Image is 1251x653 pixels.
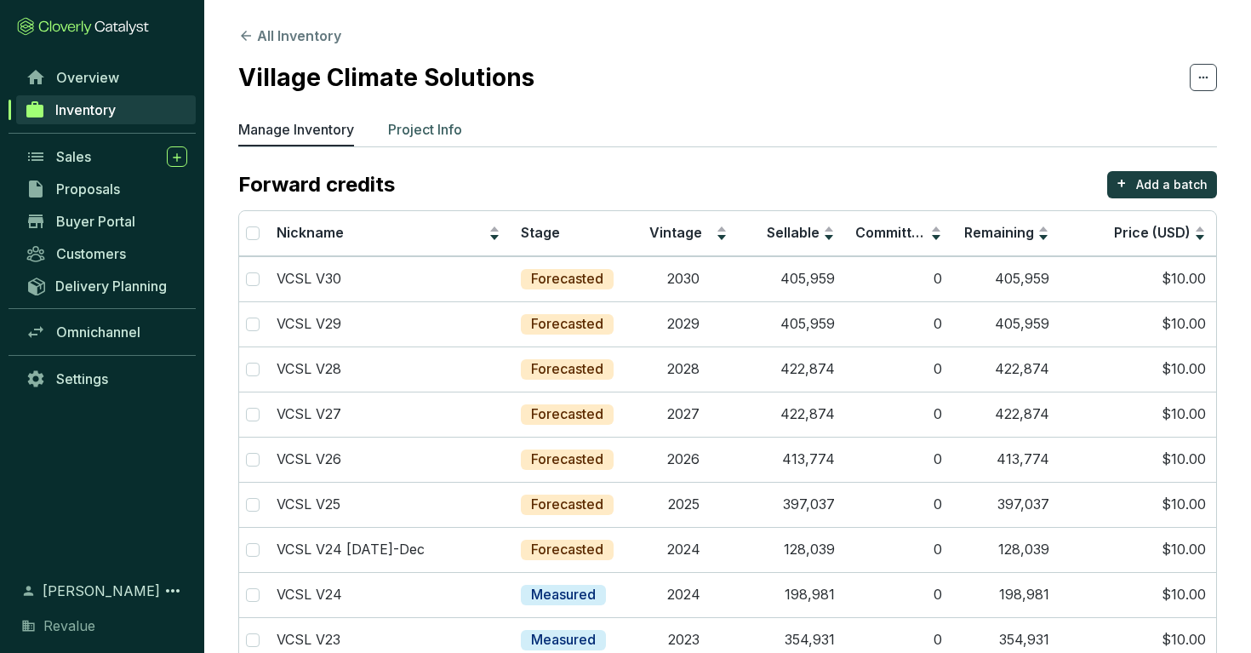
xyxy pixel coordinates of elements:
td: $10.00 [1060,301,1216,347]
span: Committed [855,224,928,241]
th: Stage [511,211,630,256]
td: $10.00 [1060,437,1216,482]
a: Sales [17,142,196,171]
td: 2026 [630,437,737,482]
span: Proposals [56,180,120,198]
a: Buyer Portal [17,207,196,236]
td: $10.00 [1060,392,1216,437]
td: 405,959 [952,301,1060,347]
p: Forecasted [531,450,603,469]
td: 0 [845,347,952,392]
a: Customers [17,239,196,268]
td: 0 [845,256,952,301]
td: 0 [845,572,952,617]
p: Forward credits [238,171,395,198]
span: Buyer Portal [56,213,135,230]
td: 128,039 [738,527,845,572]
a: Omnichannel [17,318,196,347]
td: $10.00 [1060,527,1216,572]
p: Measured [531,586,596,604]
span: Sellable [767,224,820,241]
a: Settings [17,364,196,393]
p: Forecasted [531,405,603,424]
td: 0 [845,392,952,437]
p: VCSL V24 [DATE]-Dec [277,541,425,559]
span: Customers [56,245,126,262]
span: Remaining [964,224,1034,241]
td: 0 [845,437,952,482]
span: Delivery Planning [55,278,167,295]
span: Omnichannel [56,324,140,341]
p: VCSL V27 [277,405,341,424]
td: 2029 [630,301,737,347]
td: 128,039 [952,527,1060,572]
td: 2027 [630,392,737,437]
span: Revalue [43,616,95,636]
td: 397,037 [952,482,1060,527]
p: VCSL V24 [277,586,342,604]
p: Add a batch [1136,176,1208,193]
a: Inventory [16,95,196,124]
span: Sales [56,148,91,165]
p: VCSL V25 [277,495,340,514]
span: Price (USD) [1114,224,1191,241]
td: 2025 [630,482,737,527]
p: Manage Inventory [238,119,354,140]
td: 198,981 [952,572,1060,617]
span: Overview [56,69,119,86]
p: Forecasted [531,495,603,514]
span: Inventory [55,101,116,118]
span: Vintage [649,224,702,241]
a: Overview [17,63,196,92]
td: 397,037 [738,482,845,527]
h2: Village Climate Solutions [238,60,534,95]
p: VCSL V30 [277,270,341,289]
p: Forecasted [531,270,603,289]
td: 413,774 [738,437,845,482]
p: Project Info [388,119,462,140]
td: 405,959 [738,256,845,301]
p: VCSL V29 [277,315,341,334]
p: Forecasted [531,360,603,379]
p: VCSL V26 [277,450,341,469]
span: Settings [56,370,108,387]
td: 413,774 [952,437,1060,482]
td: 2024 [630,572,737,617]
td: 0 [845,527,952,572]
p: Forecasted [531,541,603,559]
button: +Add a batch [1107,171,1217,198]
td: 2028 [630,347,737,392]
p: Measured [531,631,596,650]
td: 405,959 [738,301,845,347]
button: All Inventory [238,26,341,46]
a: Delivery Planning [17,272,196,300]
td: 2030 [630,256,737,301]
td: 422,874 [952,392,1060,437]
td: $10.00 [1060,482,1216,527]
td: 422,874 [738,392,845,437]
span: Nickname [277,224,344,241]
td: 2024 [630,527,737,572]
td: 198,981 [738,572,845,617]
span: Stage [521,224,560,241]
a: Proposals [17,175,196,203]
td: 422,874 [952,347,1060,392]
p: Forecasted [531,315,603,334]
td: $10.00 [1060,256,1216,301]
td: 0 [845,482,952,527]
p: + [1117,171,1127,195]
td: $10.00 [1060,347,1216,392]
td: 0 [845,301,952,347]
span: [PERSON_NAME] [43,581,160,601]
td: $10.00 [1060,572,1216,617]
td: 405,959 [952,256,1060,301]
p: VCSL V23 [277,631,340,650]
td: 422,874 [738,347,845,392]
p: VCSL V28 [277,360,341,379]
